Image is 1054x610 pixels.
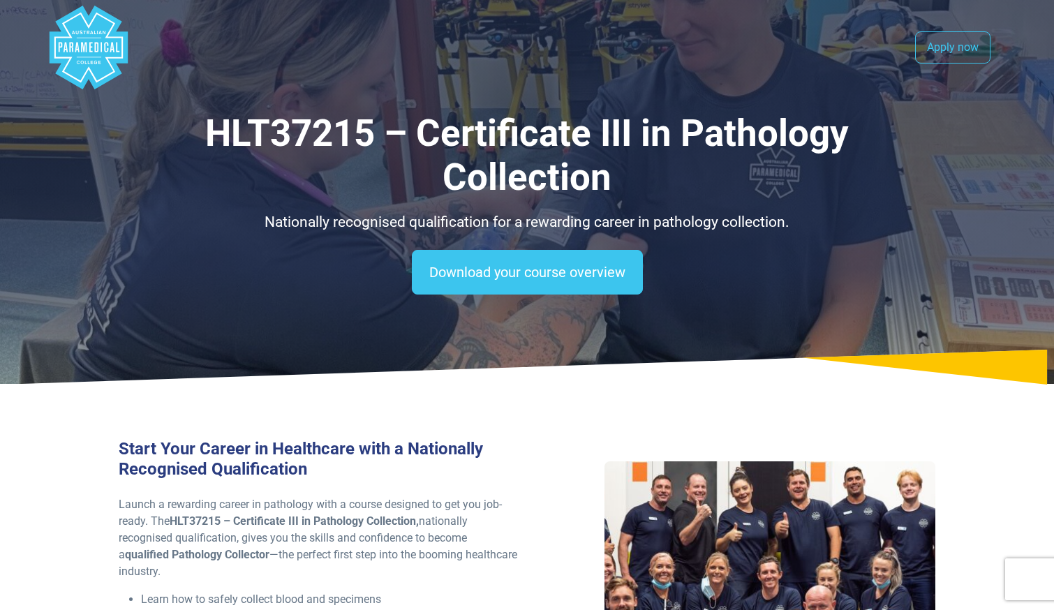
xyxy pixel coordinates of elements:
a: Download your course overview [412,250,643,295]
h3: Start Your Career in Healthcare with a Nationally Recognised Qualification [119,439,519,479]
strong: HLT37215 – Certificate III in Pathology Collection, [170,514,419,528]
h1: HLT37215 – Certificate III in Pathology Collection [119,112,935,200]
p: Launch a rewarding career in pathology with a course designed to get you job-ready. The nationall... [119,496,519,580]
p: Nationally recognised qualification for a rewarding career in pathology collection. [119,211,935,234]
li: Learn how to safely collect blood and specimens [141,591,519,608]
div: Australian Paramedical College [47,6,131,89]
a: Apply now [915,31,990,64]
strong: qualified Pathology Collector [125,548,269,561]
